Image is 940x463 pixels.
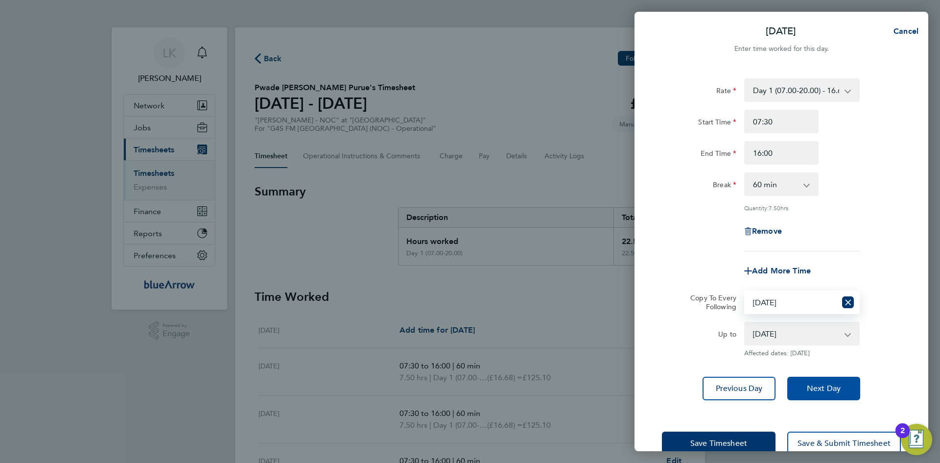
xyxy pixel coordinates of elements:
span: Affected dates: [DATE] [744,349,860,357]
input: E.g. 08:00 [744,110,819,133]
div: Quantity: hrs [744,204,860,212]
div: 2 [900,431,905,443]
span: Next Day [807,384,841,393]
label: End Time [701,149,736,161]
button: Cancel [878,22,928,41]
span: Cancel [891,26,918,36]
button: Next Day [787,377,860,400]
button: Previous Day [703,377,775,400]
label: Break [713,180,736,192]
span: Previous Day [716,384,763,393]
span: Save Timesheet [690,439,747,448]
label: Up to [718,330,736,341]
span: Add More Time [752,266,811,275]
div: Enter time worked for this day. [634,43,928,55]
label: Rate [716,86,736,98]
button: Save Timesheet [662,432,775,455]
p: [DATE] [766,24,796,38]
button: Add More Time [744,267,811,275]
span: 7.50 [769,204,780,212]
button: Reset selection [842,292,854,313]
label: Copy To Every Following [682,293,736,311]
button: Open Resource Center, 2 new notifications [901,424,932,455]
button: Remove [744,227,782,235]
input: E.g. 18:00 [744,141,819,165]
label: Start Time [698,118,736,129]
span: Remove [752,226,782,236]
button: Save & Submit Timesheet [787,432,901,455]
span: Save & Submit Timesheet [798,439,891,448]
